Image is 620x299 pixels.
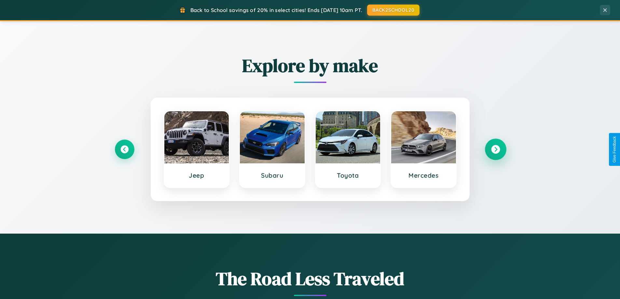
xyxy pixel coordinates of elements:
[612,136,617,163] div: Give Feedback
[398,171,449,179] h3: Mercedes
[322,171,374,179] h3: Toyota
[171,171,223,179] h3: Jeep
[115,266,505,291] h1: The Road Less Traveled
[246,171,298,179] h3: Subaru
[367,5,420,16] button: BACK2SCHOOL20
[190,7,362,13] span: Back to School savings of 20% in select cities! Ends [DATE] 10am PT.
[115,53,505,78] h2: Explore by make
